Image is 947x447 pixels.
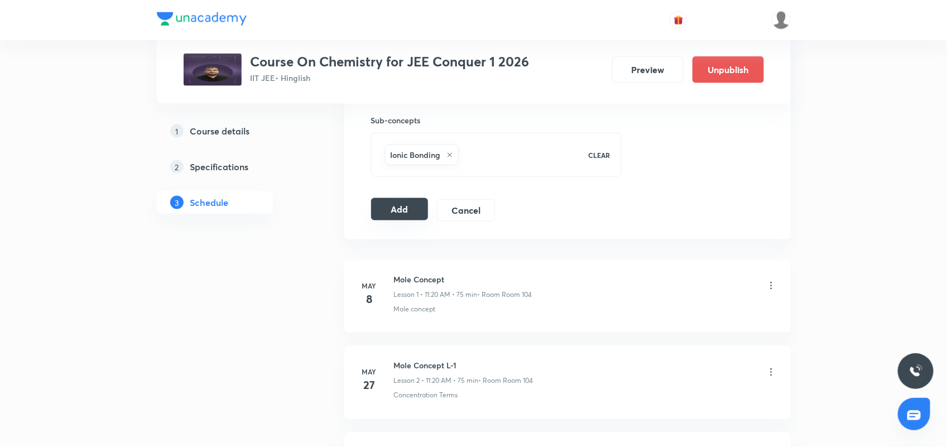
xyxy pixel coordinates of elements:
h6: May [358,367,381,377]
img: efe288a59410458cac6122c60a172225.jpg [184,54,242,86]
button: Preview [612,56,684,83]
h6: Mole Concept L-1 [394,360,533,372]
h5: Schedule [190,196,229,209]
a: 2Specifications [157,156,309,178]
h5: Course details [190,124,250,138]
h3: Course On Chemistry for JEE Conquer 1 2026 [251,54,530,70]
p: 3 [170,196,184,209]
h5: Specifications [190,160,249,174]
h6: Sub-concepts [371,114,622,126]
p: • Room Room 104 [478,290,532,300]
a: Company Logo [157,12,247,28]
h6: May [358,281,381,291]
p: Concentration Terms [394,391,458,401]
button: Cancel [437,199,494,222]
img: Bhuwan Singh [772,11,791,30]
img: avatar [674,15,684,25]
button: Add [371,198,429,220]
h6: Mole Concept [394,273,532,285]
a: 1Course details [157,120,309,142]
h4: 8 [358,291,381,307]
button: Unpublish [693,56,764,83]
p: Lesson 1 • 11:20 AM • 75 min [394,290,478,300]
button: avatar [670,11,688,29]
p: Mole concept [394,304,436,314]
p: • Room Room 104 [479,376,533,386]
p: 2 [170,160,184,174]
img: Company Logo [157,12,247,26]
h4: 27 [358,377,381,394]
p: 1 [170,124,184,138]
p: CLEAR [588,150,610,160]
img: ttu [909,364,922,378]
p: Lesson 2 • 11:20 AM • 75 min [394,376,479,386]
p: IIT JEE • Hinglish [251,72,530,84]
h6: Ionic Bonding [391,149,441,161]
